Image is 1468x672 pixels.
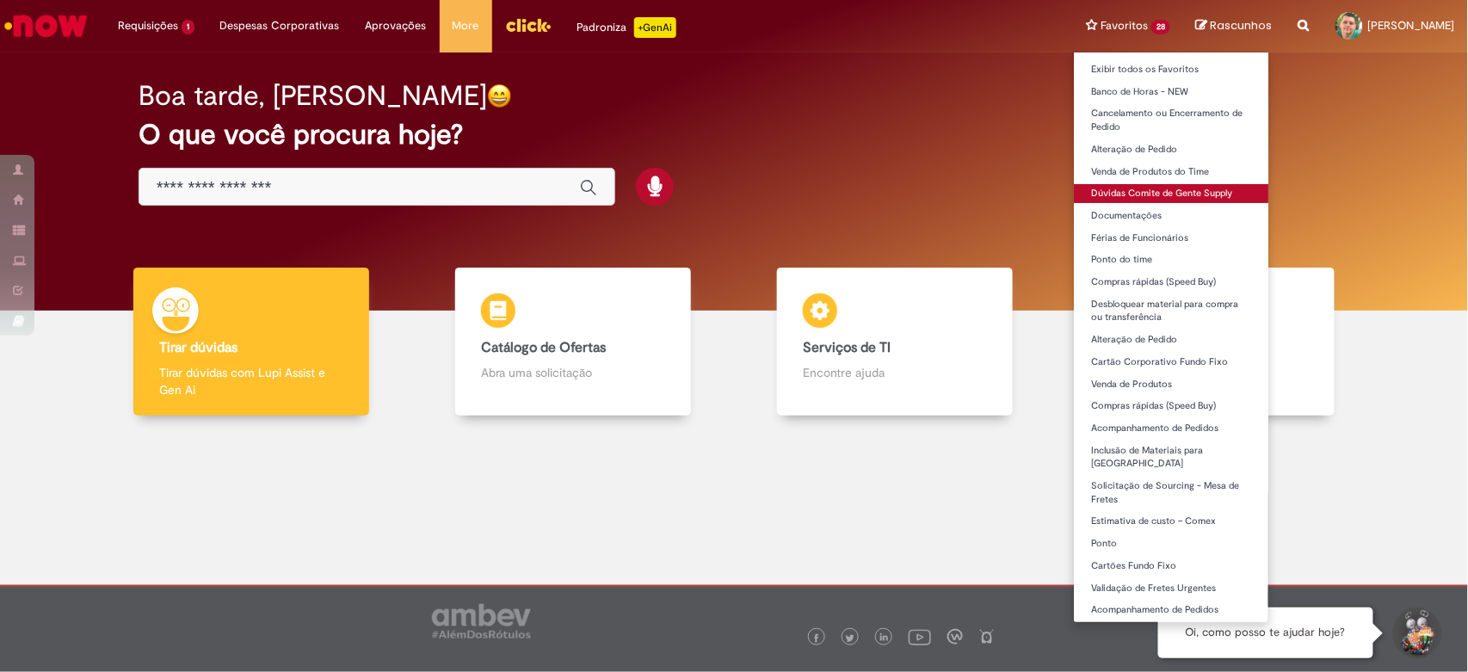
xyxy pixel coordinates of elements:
a: Férias de Funcionários [1074,229,1268,248]
a: Alteração de Pedido [1074,330,1268,349]
img: logo_footer_linkedin.png [880,633,889,644]
a: Compras rápidas (Speed Buy) [1074,397,1268,416]
a: Compras rápidas (Speed Buy) [1074,273,1268,292]
a: Serviços de TI Encontre ajuda [734,268,1056,416]
span: Requisições [118,17,178,34]
a: Validação de Fretes Urgentes [1074,579,1268,598]
span: Rascunhos [1211,17,1273,34]
p: Encontre ajuda [803,364,986,381]
div: Padroniza [577,17,676,38]
a: Catálogo de Ofertas Abra uma solicitação [412,268,734,416]
span: [PERSON_NAME] [1368,18,1455,33]
a: Inclusão de Materiais para [GEOGRAPHIC_DATA] [1074,441,1268,473]
p: Tirar dúvidas com Lupi Assist e Gen Ai [159,364,342,398]
span: Despesas Corporativas [220,17,340,34]
img: logo_footer_facebook.png [812,634,821,643]
h2: O que você procura hoje? [139,120,1329,150]
a: Desbloquear material para compra ou transferência [1074,295,1268,327]
a: Tirar dúvidas Tirar dúvidas com Lupi Assist e Gen Ai [90,268,412,416]
a: Ponto do time [1074,250,1268,269]
span: Aprovações [366,17,427,34]
a: Exibir todos os Favoritos [1074,60,1268,79]
img: logo_footer_youtube.png [909,626,931,648]
a: Acompanhamento de Pedidos [1074,419,1268,438]
a: Acompanhamento de Pedidos [1074,601,1268,620]
a: Cartões Fundo Fixo [1074,557,1268,576]
img: click_logo_yellow_360x200.png [505,12,552,38]
span: 1 [182,20,194,34]
ul: Favoritos [1073,52,1269,623]
a: Base de Conhecimento Consulte e aprenda [1056,268,1378,416]
img: logo_footer_workplace.png [947,629,963,644]
a: Documentações [1074,207,1268,225]
img: ServiceNow [2,9,90,43]
b: Serviços de TI [803,339,891,356]
a: Venda de Produtos [1074,375,1268,394]
b: Tirar dúvidas [159,339,237,356]
img: logo_footer_twitter.png [846,634,854,643]
img: logo_footer_ambev_rotulo_gray.png [432,604,531,638]
a: Cartão Corporativo Fundo Fixo [1074,353,1268,372]
img: logo_footer_naosei.png [979,629,995,644]
a: Venda de Produtos do Time [1074,163,1268,182]
img: happy-face.png [487,83,512,108]
div: Oi, como posso te ajudar hoje? [1158,607,1373,658]
a: Banco de Horas - NEW [1074,83,1268,102]
a: Cancelamento ou Encerramento de Pedido [1074,104,1268,136]
b: Catálogo de Ofertas [481,339,606,356]
p: +GenAi [634,17,676,38]
span: More [453,17,479,34]
a: Dúvidas Comite de Gente Supply [1074,184,1268,203]
span: Favoritos [1101,17,1148,34]
a: Alteração de Pedido [1074,140,1268,159]
p: Abra uma solicitação [481,364,664,381]
a: Solicitação de Sourcing - Mesa de Fretes [1074,477,1268,509]
a: Ponto [1074,534,1268,553]
a: Estimativa de custo – Comex [1074,512,1268,531]
button: Iniciar Conversa de Suporte [1391,607,1442,659]
a: Rascunhos [1196,18,1273,34]
span: 28 [1151,20,1170,34]
h2: Boa tarde, [PERSON_NAME] [139,81,487,111]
